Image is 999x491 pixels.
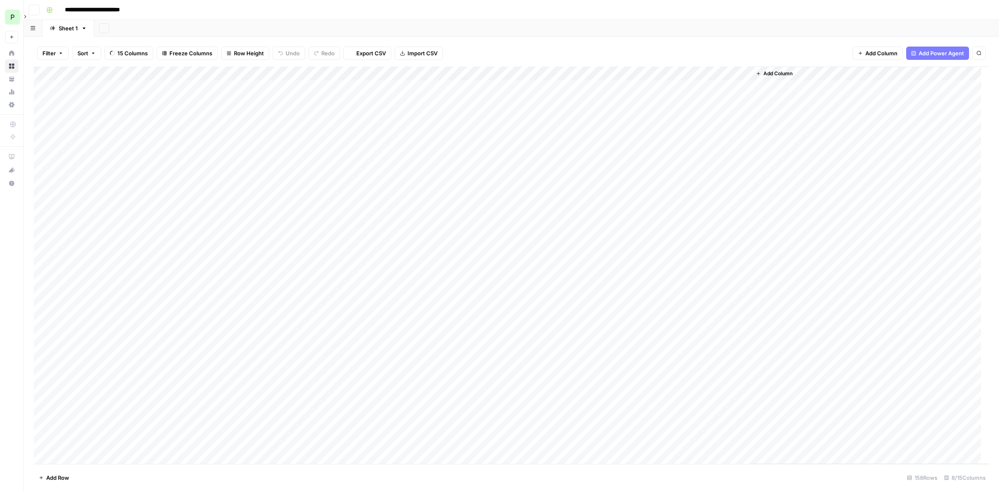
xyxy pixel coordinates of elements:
[5,7,18,27] button: Workspace: Paragon
[37,47,69,60] button: Filter
[5,98,18,111] a: Settings
[34,471,74,484] button: Add Row
[308,47,340,60] button: Redo
[763,70,793,77] span: Add Column
[42,49,56,57] span: Filter
[941,471,989,484] div: 8/15 Columns
[234,49,264,57] span: Row Height
[408,49,437,57] span: Import CSV
[753,68,796,79] button: Add Column
[5,47,18,60] a: Home
[5,150,18,163] a: AirOps Academy
[104,47,153,60] button: 15 Columns
[5,163,18,177] button: What's new?
[5,59,18,73] a: Browse
[919,49,964,57] span: Add Power Agent
[273,47,305,60] button: Undo
[852,47,903,60] button: Add Column
[77,49,88,57] span: Sort
[904,471,941,484] div: 158 Rows
[321,49,335,57] span: Redo
[169,49,212,57] span: Freeze Columns
[286,49,300,57] span: Undo
[5,85,18,99] a: Usage
[865,49,897,57] span: Add Column
[46,474,69,482] span: Add Row
[10,12,15,22] span: P
[5,72,18,86] a: Your Data
[395,47,443,60] button: Import CSV
[117,49,148,57] span: 15 Columns
[72,47,101,60] button: Sort
[343,47,391,60] button: Export CSV
[221,47,269,60] button: Row Height
[5,177,18,190] button: Help + Support
[157,47,218,60] button: Freeze Columns
[356,49,386,57] span: Export CSV
[59,24,78,32] div: Sheet 1
[5,164,18,176] div: What's new?
[42,20,94,37] a: Sheet 1
[906,47,969,60] button: Add Power Agent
